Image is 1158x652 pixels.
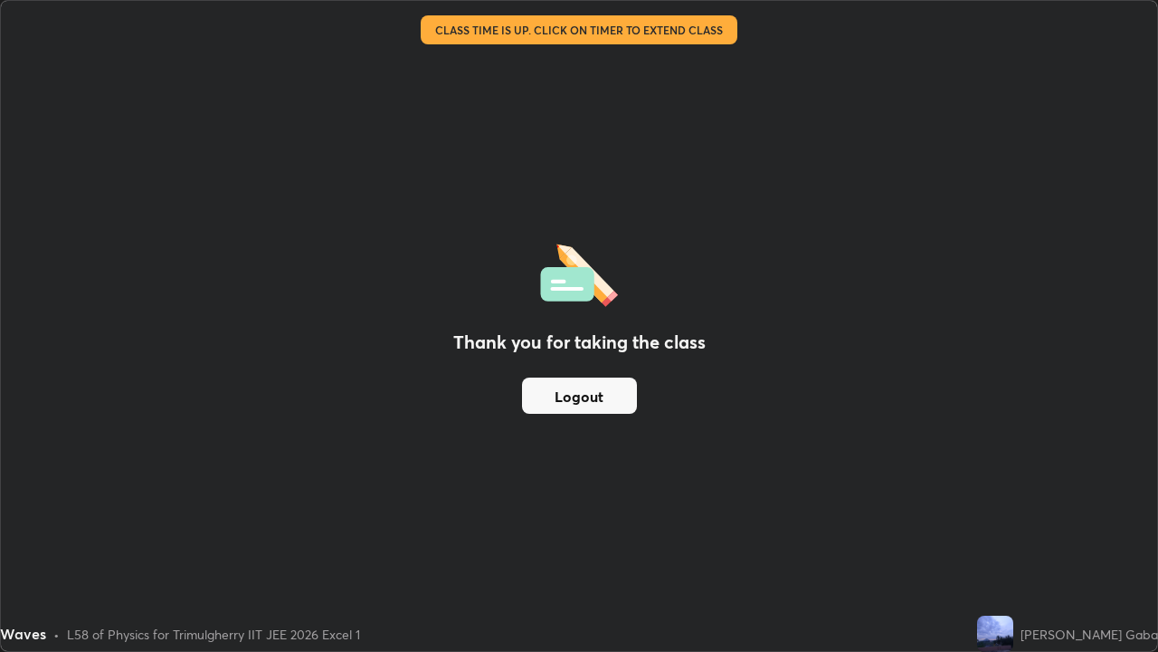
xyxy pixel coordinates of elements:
div: • [53,625,60,644]
button: Logout [522,378,637,414]
div: [PERSON_NAME] Gaba [1020,625,1158,644]
h2: Thank you for taking the class [453,329,706,356]
img: offlineFeedback.1438e8b3.svg [540,238,618,307]
div: L58 of Physics for Trimulgherry IIT JEE 2026 Excel 1 [67,625,360,644]
img: ee2751fcab3e493bb05435c8ccc7e9b6.jpg [977,616,1013,652]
